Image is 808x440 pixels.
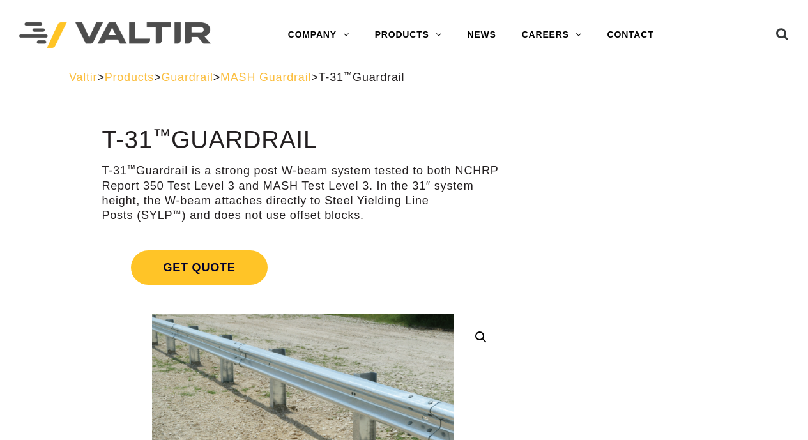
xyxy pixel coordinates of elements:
[161,71,213,84] a: Guardrail
[69,71,97,84] a: Valtir
[127,163,136,173] sup: ™
[19,22,211,49] img: Valtir
[105,71,154,84] a: Products
[102,127,504,154] h1: T-31 Guardrail
[454,22,508,48] a: NEWS
[220,71,311,84] a: MASH Guardrail
[319,71,405,84] span: T-31 Guardrail
[509,22,595,48] a: CAREERS
[102,163,504,224] p: T-31 Guardrail is a strong post W-beam system tested to both NCHRP Report 350 Test Level 3 and MA...
[69,70,739,85] div: > > > >
[595,22,667,48] a: CONTACT
[275,22,362,48] a: COMPANY
[131,250,267,285] span: Get Quote
[344,70,353,80] sup: ™
[172,209,181,218] sup: ™
[153,125,171,146] sup: ™
[362,22,455,48] a: PRODUCTS
[102,235,504,300] a: Get Quote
